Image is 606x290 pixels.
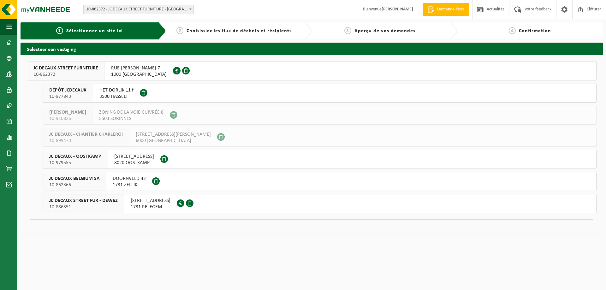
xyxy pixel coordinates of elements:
button: DÉPÔT JCDECAUX 10-977843 HET DORLIK 11 f3500 HASSELT [43,84,597,103]
span: DOORNVELD 42 [113,175,146,182]
span: 10-977843 [49,93,86,100]
strong: [PERSON_NAME] [382,7,413,12]
span: Choisissiez les flux de déchets et récipients [187,28,292,33]
span: JC DECAUX - CHANTIER CHARLEROI [49,131,123,138]
span: ZONING DE LA VOIE CUIVRÉE 8 [99,109,163,115]
span: 5503 SORINNES [99,115,163,122]
span: 6000 [GEOGRAPHIC_DATA] [136,138,211,144]
span: JC DECAUX STREET FURNITURE [33,65,98,71]
span: JC DECAUX STREET FUR - DEWEZ [49,198,118,204]
button: JC DECAUX BELGIUM SA 10-862366 DOORNVELD 421731 ZELLIK [43,172,597,191]
span: 10-862372 [33,71,98,78]
span: 1731 RELEGEM [131,204,170,210]
h2: Selecteer een vestiging [21,43,603,55]
span: HET DORLIK 11 f [99,87,134,93]
span: RUE [PERSON_NAME] 7 [111,65,167,71]
span: Demande devis [436,6,466,13]
span: 10-886351 [49,204,118,210]
span: Confirmation [519,28,551,33]
span: 10-862372 - JC DECAUX STREET FURNITURE - BRUXELLES [83,5,194,14]
button: JC DECAUX STREET FUR - DEWEZ 10-886351 [STREET_ADDRESS]1731 RELEGEM [43,194,597,213]
span: DÉPÔT JCDECAUX [49,87,86,93]
span: 10-862366 [49,182,100,188]
span: [STREET_ADDRESS] [131,198,170,204]
span: JC DECAUX - OOSTKAMP [49,153,101,160]
span: 10-979555 [49,160,101,166]
span: 10-910826 [49,115,86,122]
span: Sélectionner un site ici [66,28,123,33]
span: 1731 ZELLIK [113,182,146,188]
button: JC DECAUX - OOSTKAMP 10-979555 [STREET_ADDRESS]8020 OOSTKAMP [43,150,597,169]
span: 2 [176,27,183,34]
span: Aperçu de vos demandes [354,28,415,33]
span: 1000 [GEOGRAPHIC_DATA] [111,71,167,78]
span: 3 [344,27,351,34]
span: 10-862372 - JC DECAUX STREET FURNITURE - BRUXELLES [84,5,193,14]
span: [PERSON_NAME] [49,109,86,115]
span: 8020 OOSTKAMP [114,160,154,166]
span: 10-899470 [49,138,123,144]
button: JC DECAUX STREET FURNITURE 10-862372 RUE [PERSON_NAME] 71000 [GEOGRAPHIC_DATA] [27,62,597,80]
span: 4 [509,27,516,34]
span: JC DECAUX BELGIUM SA [49,175,100,182]
span: [STREET_ADDRESS][PERSON_NAME] [136,131,211,138]
span: 1 [56,27,63,34]
span: [STREET_ADDRESS] [114,153,154,160]
a: Demande devis [423,3,469,16]
span: 3500 HASSELT [99,93,134,100]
